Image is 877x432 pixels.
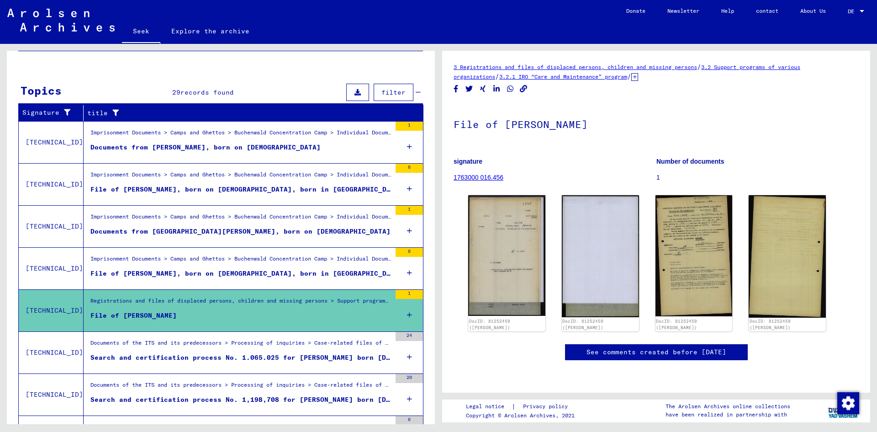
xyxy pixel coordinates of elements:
[837,392,859,414] img: Change consent
[454,174,503,181] a: 1763000 016.456
[171,27,249,35] font: Explore the archive
[656,319,697,330] a: DocID: 81252459 ([PERSON_NAME])
[468,195,545,316] img: 001.jpg
[87,106,414,120] div: title
[7,9,115,32] img: Arolsen_neg.svg
[466,403,504,410] font: Legal notice
[492,83,502,95] button: Share on LinkedIn
[499,73,627,80] a: 3.2.1 IRO “Care and Maintenance” program
[586,348,726,356] font: See comments created before [DATE]
[697,63,701,71] font: /
[848,8,854,15] font: DE
[756,7,778,14] font: contact
[506,83,515,95] button: Share on WhatsApp
[90,143,321,151] font: Documents from [PERSON_NAME], born on [DEMOGRAPHIC_DATA]
[454,158,482,165] font: signature
[656,158,724,165] font: Number of documents
[656,174,660,181] font: 1
[627,72,631,80] font: /
[90,171,787,178] font: Imprisonment Documents > Camps and Ghettos > Buchenwald Concentration Camp > Individual Documents...
[90,255,787,262] font: Imprisonment Documents > Camps and Ghettos > Buchenwald Concentration Camp > Individual Documents...
[451,83,461,95] button: Share on Facebook
[478,83,488,95] button: Share on Xing
[454,118,588,131] font: File of [PERSON_NAME]
[562,195,639,317] img: 002.jpg
[586,347,726,357] a: See comments created before [DATE]
[374,84,413,101] button: filter
[90,353,452,362] font: Search and certification process No. 1.065.025 for [PERSON_NAME] born [DEMOGRAPHIC_DATA]
[826,399,861,422] img: yv_logo.png
[516,402,579,411] a: Privacy policy
[90,395,452,404] font: Search and certification process No. 1,198,708 for [PERSON_NAME] born [DEMOGRAPHIC_DATA]
[466,412,575,419] font: Copyright © Arolsen Archives, 2021
[519,83,528,95] button: Copy link
[90,185,403,193] font: File of [PERSON_NAME], born on [DEMOGRAPHIC_DATA], born in [GEOGRAPHIC_DATA]
[626,7,645,14] font: Donate
[750,319,791,330] a: DocID: 81252459 ([PERSON_NAME])
[721,7,734,14] font: Help
[466,402,512,411] a: Legal notice
[512,402,516,411] font: |
[90,213,771,220] font: Imprisonment Documents > Camps and Ghettos > Buchenwald Concentration Camp > Individual Documents...
[381,88,406,96] font: filter
[666,403,790,410] font: The Arolsen Archives online collections
[454,64,697,70] a: 3 Registrations and files of displaced persons, children and missing persons
[90,129,771,136] font: Imprisonment Documents > Camps and Ghettos > Buchenwald Concentration Camp > Individual Documents...
[800,7,826,14] font: About Us
[465,83,474,95] button: Share on Twitter
[90,311,177,320] font: File of [PERSON_NAME]
[160,20,260,42] a: Explore the archive
[87,109,108,117] font: title
[749,195,826,317] img: 004.jpg
[655,195,733,316] img: 003.jpg
[469,319,510,330] a: DocID: 81252459 ([PERSON_NAME])
[90,227,391,235] font: Documents from [GEOGRAPHIC_DATA][PERSON_NAME], born on [DEMOGRAPHIC_DATA]
[122,20,160,44] a: Seek
[22,108,59,117] font: Signature
[667,7,699,14] font: Newsletter
[495,72,499,80] font: /
[90,269,403,277] font: File of [PERSON_NAME], born on [DEMOGRAPHIC_DATA], born in [GEOGRAPHIC_DATA]
[133,27,149,35] font: Seek
[523,403,568,410] font: Privacy policy
[22,106,85,120] div: Signature
[562,319,603,330] a: DocID: 81252459 ([PERSON_NAME])
[666,411,787,418] font: have been realized in partnership with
